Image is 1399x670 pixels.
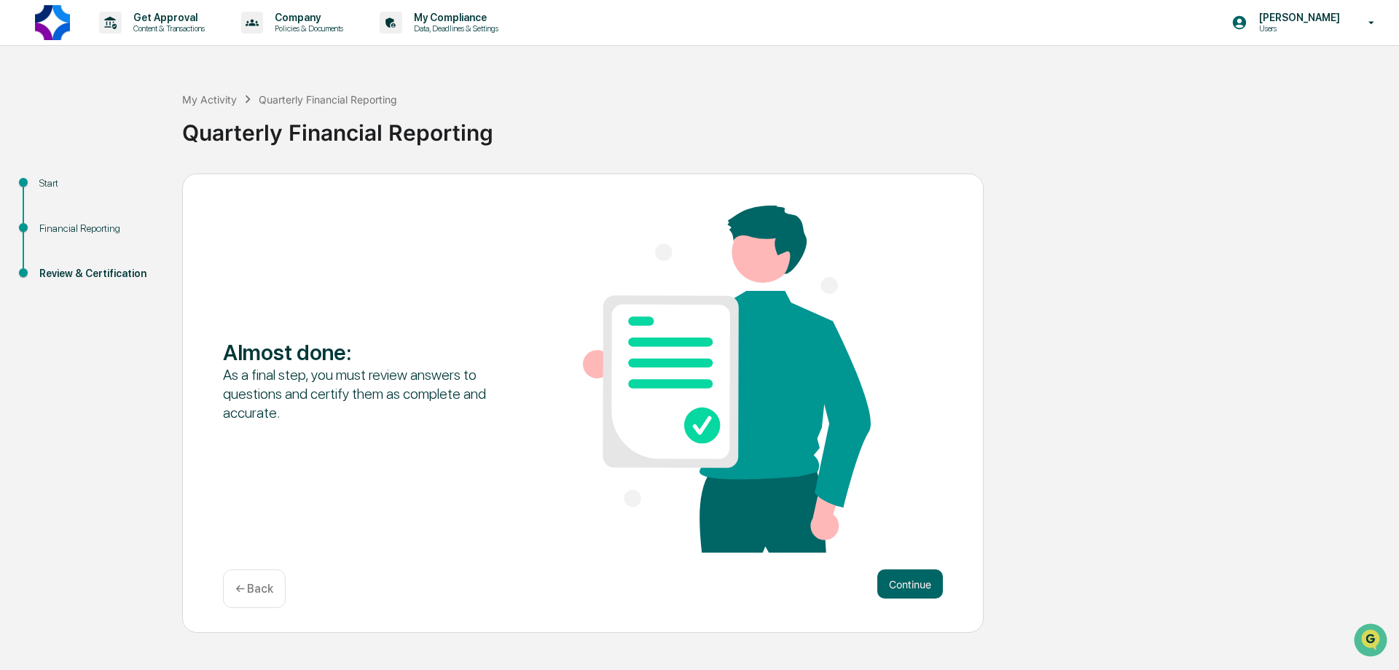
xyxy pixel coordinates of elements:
[29,184,94,198] span: Preclearance
[15,213,26,225] div: 🔎
[100,178,187,204] a: 🗄️Attestations
[248,116,265,133] button: Start new chat
[39,176,159,191] div: Start
[402,12,506,23] p: My Compliance
[39,266,159,281] div: Review & Certification
[182,93,237,106] div: My Activity
[9,178,100,204] a: 🖐️Preclearance
[1247,12,1347,23] p: [PERSON_NAME]
[263,12,350,23] p: Company
[583,206,871,553] img: Almost done
[235,582,273,596] p: ← Back
[9,206,98,232] a: 🔎Data Lookup
[1247,23,1347,34] p: Users
[182,108,1392,146] div: Quarterly Financial Reporting
[103,246,176,258] a: Powered byPylon
[39,221,159,236] div: Financial Reporting
[259,93,397,106] div: Quarterly Financial Reporting
[15,185,26,197] div: 🖐️
[223,365,511,422] div: As a final step, you must review answers to questions and certify them as complete and accurate.
[15,112,41,138] img: 1746055101610-c473b297-6a78-478c-a979-82029cc54cd1
[106,185,117,197] div: 🗄️
[877,569,943,599] button: Continue
[263,23,350,34] p: Policies & Documents
[1352,622,1392,661] iframe: Open customer support
[223,339,511,365] div: Almost done :
[15,31,265,54] p: How can we help?
[122,23,212,34] p: Content & Transactions
[120,184,181,198] span: Attestations
[50,126,184,138] div: We're available if you need us!
[35,5,70,40] img: logo
[122,12,212,23] p: Get Approval
[50,112,239,126] div: Start new chat
[29,211,92,226] span: Data Lookup
[402,23,506,34] p: Data, Deadlines & Settings
[145,247,176,258] span: Pylon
